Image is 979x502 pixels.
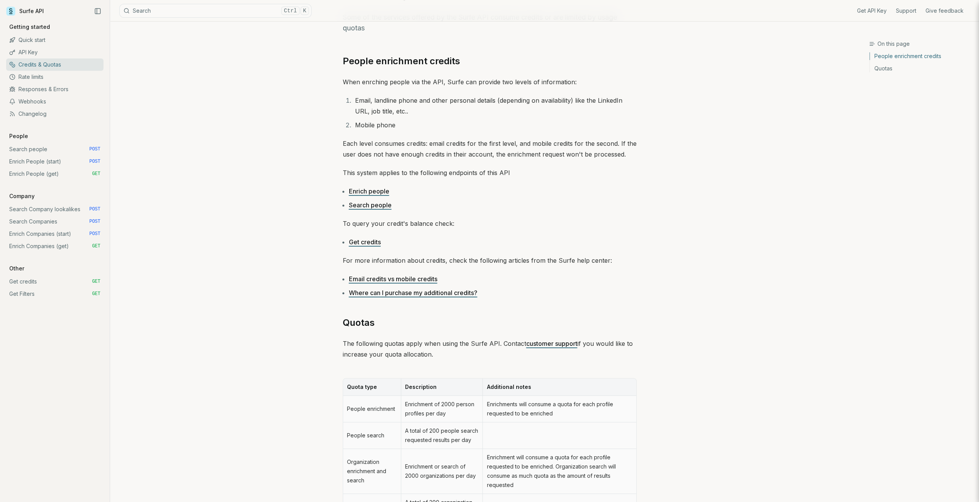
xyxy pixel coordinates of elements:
p: The following quotas apply when using the Surfe API. Contact if you would like to increase your q... [343,338,637,360]
a: Support [896,7,916,15]
td: Organization enrichment and search [343,449,401,494]
span: GET [92,291,100,297]
span: GET [92,171,100,177]
td: People enrichment [343,396,401,422]
p: This system applies to the following endpoints of this API [343,167,637,178]
td: People search [343,422,401,449]
td: Enrichments will consume a quota for each profile requested to be enriched [482,396,636,422]
td: A total of 200 people search requested results per day [401,422,482,449]
a: Enrich People (start) POST [6,155,103,168]
a: Responses & Errors [6,83,103,95]
p: Other [6,265,27,272]
th: Quota type [343,379,401,396]
a: Give feedback [926,7,964,15]
span: POST [89,146,100,152]
span: POST [89,158,100,165]
a: API Key [6,46,103,58]
a: Search people [349,201,392,209]
a: Enrich people [349,187,389,195]
a: Enrich Companies (start) POST [6,228,103,240]
a: Credits & Quotas [6,58,103,71]
a: Get credits GET [6,275,103,288]
p: When enrching people via the API, Surfe can provide two levels of information: [343,77,637,87]
p: Each level consumes credits: email credits for the first level, and mobile credits for the second... [343,138,637,160]
a: Changelog [6,108,103,120]
a: People enrichment credits [343,55,460,67]
h3: On this page [869,40,973,48]
span: GET [92,243,100,249]
a: Enrich Companies (get) GET [6,240,103,252]
a: Get Filters GET [6,288,103,300]
a: Rate limits [6,71,103,83]
a: Quotas [343,317,375,329]
span: GET [92,279,100,285]
span: POST [89,218,100,225]
a: Enrich People (get) GET [6,168,103,180]
th: Additional notes [482,379,636,396]
p: People [6,132,31,140]
a: Surfe API [6,5,44,17]
td: Enrichment of 2000 person profiles per day [401,396,482,422]
span: POST [89,206,100,212]
p: For more information about credits, check the following articles from the Surfe help center: [343,255,637,266]
td: Enrichment or search of 2000 organizations per day [401,449,482,494]
a: Search Companies POST [6,215,103,228]
p: Getting started [6,23,53,31]
kbd: Ctrl [281,7,300,15]
a: People enrichment credits [870,52,973,62]
a: Where can I purchase my additional credits? [349,289,477,297]
p: To query your credit's balance check: [343,218,637,229]
li: Mobile phone [353,120,637,130]
a: Search Company lookalikes POST [6,203,103,215]
th: Description [401,379,482,396]
p: Some of the services offered by the Surfe API consume credits or are limited by usage quotas [343,12,637,33]
a: Email credits vs mobile credits [349,275,437,283]
td: Enrichment will consume a quota for each profile requested to be enriched. Organization search wi... [482,449,636,494]
a: Quick start [6,34,103,46]
a: customer support [526,340,577,347]
li: Email, landline phone and other personal details (depending on availability) like the LinkedIn UR... [353,95,637,117]
kbd: K [300,7,309,15]
button: SearchCtrlK [119,4,312,18]
a: Quotas [870,62,973,72]
a: Get API Key [857,7,887,15]
p: Company [6,192,38,200]
a: Search people POST [6,143,103,155]
a: Get credits [349,238,381,246]
button: Collapse Sidebar [92,5,103,17]
span: POST [89,231,100,237]
a: Webhooks [6,95,103,108]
